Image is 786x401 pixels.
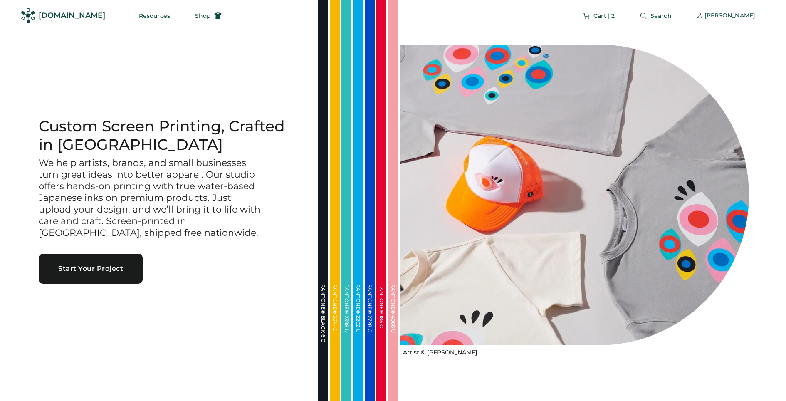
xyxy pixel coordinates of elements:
div: PANTONE® 2398 U [344,284,349,367]
div: PANTONE® 185 C [379,284,384,367]
div: PANTONE® BLACK 6 C [321,284,326,367]
div: [DOMAIN_NAME] [39,10,105,21]
div: PANTONE® 2202 U [356,284,361,367]
span: Cart | 2 [593,13,615,19]
button: Shop [185,7,232,24]
div: Artist © [PERSON_NAME] [403,349,477,357]
button: Cart | 2 [573,7,625,24]
div: [PERSON_NAME] [704,12,755,20]
div: PANTONE® 3514 C [332,284,337,367]
span: Search [650,13,672,19]
div: PANTONE® 2728 C [367,284,372,367]
iframe: Front Chat [746,364,782,399]
div: PANTONE® 4066 U [391,284,395,367]
button: Search [630,7,682,24]
span: Shop [195,13,211,19]
button: Start Your Project [39,254,143,284]
h1: Custom Screen Printing, Crafted in [GEOGRAPHIC_DATA] [39,117,298,154]
a: Artist © [PERSON_NAME] [400,345,477,357]
button: Resources [129,7,180,24]
h3: We help artists, brands, and small businesses turn great ideas into better apparel. Our studio of... [39,157,263,239]
img: Rendered Logo - Screens [21,8,35,23]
